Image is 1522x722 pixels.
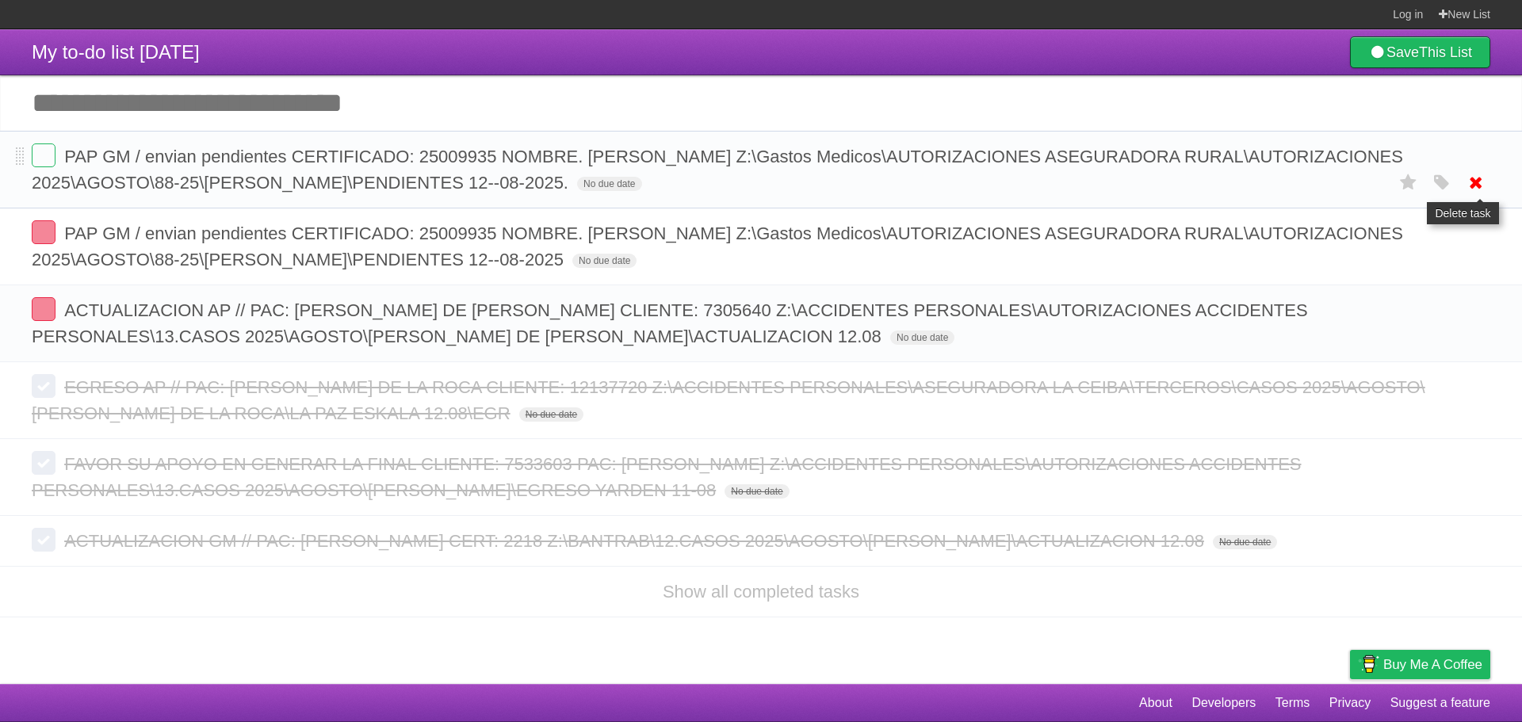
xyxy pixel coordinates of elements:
[1275,688,1310,718] a: Terms
[577,177,641,191] span: No due date
[32,147,1403,193] span: PAP GM / envian pendientes CERTIFICADO: 25009935 NOMBRE. [PERSON_NAME] Z:\Gastos Medicos\AUTORIZA...
[1419,44,1472,60] b: This List
[32,451,55,475] label: Done
[1350,650,1490,679] a: Buy me a coffee
[1213,535,1277,549] span: No due date
[890,330,954,345] span: No due date
[1383,651,1482,678] span: Buy me a coffee
[1191,688,1256,718] a: Developers
[32,300,1308,346] span: ACTUALIZACION AP // PAC: [PERSON_NAME] DE [PERSON_NAME] CLIENTE: 7305640 Z:\ACCIDENTES PERSONALES...
[663,582,859,602] a: Show all completed tasks
[1394,170,1424,196] label: Star task
[32,377,1425,423] span: EGRESO AP // PAC: [PERSON_NAME] DE LA ROCA CLIENTE: 12137720 Z:\ACCIDENTES PERSONALES\ASEGURADORA...
[32,297,55,321] label: Done
[1139,688,1172,718] a: About
[32,41,200,63] span: My to-do list [DATE]
[725,484,789,499] span: No due date
[32,374,55,398] label: Done
[1329,688,1371,718] a: Privacy
[519,407,583,422] span: No due date
[1390,688,1490,718] a: Suggest a feature
[572,254,637,268] span: No due date
[64,531,1208,551] span: ACTUALIZACION GM // PAC: [PERSON_NAME] CERT: 2218 Z:\BANTRAB\12.CASOS 2025\AGOSTO\[PERSON_NAME]\A...
[32,220,55,244] label: Done
[32,528,55,552] label: Done
[32,143,55,167] label: Done
[32,223,1403,269] span: PAP GM / envian pendientes CERTIFICADO: 25009935 NOMBRE. [PERSON_NAME] Z:\Gastos Medicos\AUTORIZA...
[32,454,1302,500] span: FAVOR SU APOYO EN GENERAR LA FINAL CLIENTE: 7533603 PAC: [PERSON_NAME] Z:\ACCIDENTES PERSONALES\A...
[1358,651,1379,678] img: Buy me a coffee
[1350,36,1490,68] a: SaveThis List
